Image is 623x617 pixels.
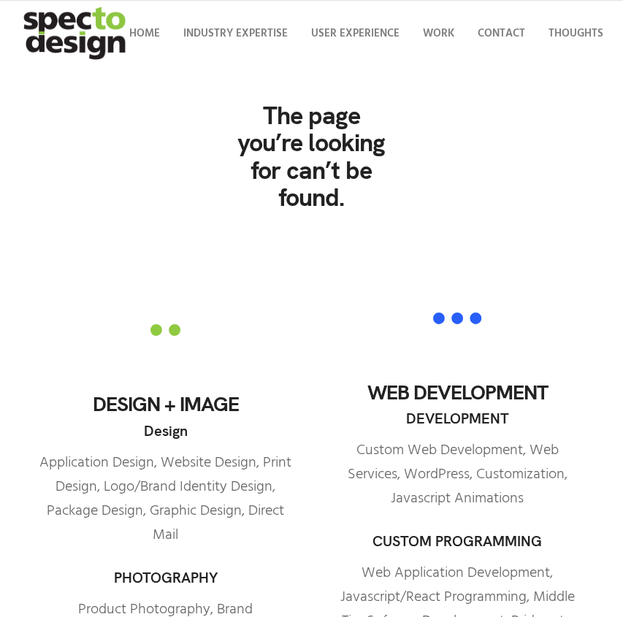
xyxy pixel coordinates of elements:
[39,451,291,547] span: Application Design, Website Design, Print Design, Logo/Brand Identity Design, Package Design, Gra...
[478,25,525,42] span: Contact
[231,102,392,212] h1: The page you’re looking for can’t be found.
[176,1,295,66] a: Industry Expertise
[129,25,160,42] span: Home
[311,25,400,42] span: User Experience
[328,533,586,549] h3: CUSTOM PROGRAMMING
[328,381,586,404] h2: Web Development
[183,25,288,42] span: Industry Expertise
[549,25,603,42] span: Thoughts
[416,1,462,66] a: Work
[304,1,407,66] a: User Experience
[328,410,586,426] h3: DEVELOPMENT
[37,393,295,415] h2: Design + Image
[12,1,139,66] img: specto-logo-2020
[144,421,188,440] span: Design
[470,1,532,66] a: Contact
[348,439,567,510] span: Custom Web Development, Web Services, WordPress, Customization, Javascript Animations
[37,570,295,586] h3: PHOTOGRAPHY
[122,1,167,66] a: Home
[423,25,454,42] span: Work
[541,1,611,66] a: Thoughts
